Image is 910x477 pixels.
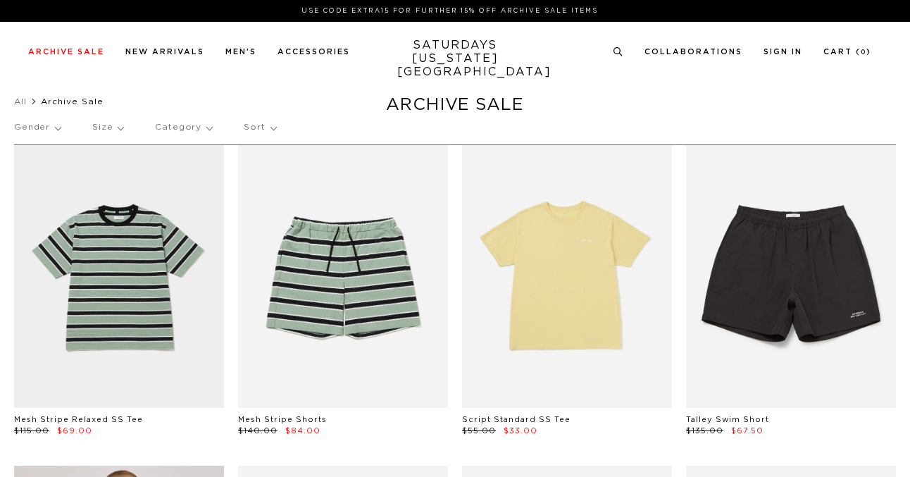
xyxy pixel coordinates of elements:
[462,416,571,423] a: Script Standard SS Tee
[41,97,104,106] span: Archive Sale
[285,427,320,435] span: $84.00
[14,416,143,423] a: Mesh Stripe Relaxed SS Tee
[278,48,350,56] a: Accessories
[238,427,278,435] span: $140.00
[125,48,204,56] a: New Arrivals
[397,39,513,79] a: SATURDAYS[US_STATE][GEOGRAPHIC_DATA]
[861,49,866,56] small: 0
[644,48,742,56] a: Collaborations
[14,97,27,106] a: All
[731,427,763,435] span: $67.50
[225,48,256,56] a: Men's
[57,427,92,435] span: $69.00
[28,48,104,56] a: Archive Sale
[686,416,769,423] a: Talley Swim Short
[14,427,49,435] span: $115.00
[686,427,723,435] span: $135.00
[238,416,327,423] a: Mesh Stripe Shorts
[14,111,61,144] p: Gender
[462,427,496,435] span: $55.00
[244,111,275,144] p: Sort
[155,111,212,144] p: Category
[92,111,123,144] p: Size
[34,6,866,16] p: Use Code EXTRA15 for Further 15% Off Archive Sale Items
[763,48,802,56] a: Sign In
[823,48,871,56] a: Cart (0)
[504,427,537,435] span: $33.00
